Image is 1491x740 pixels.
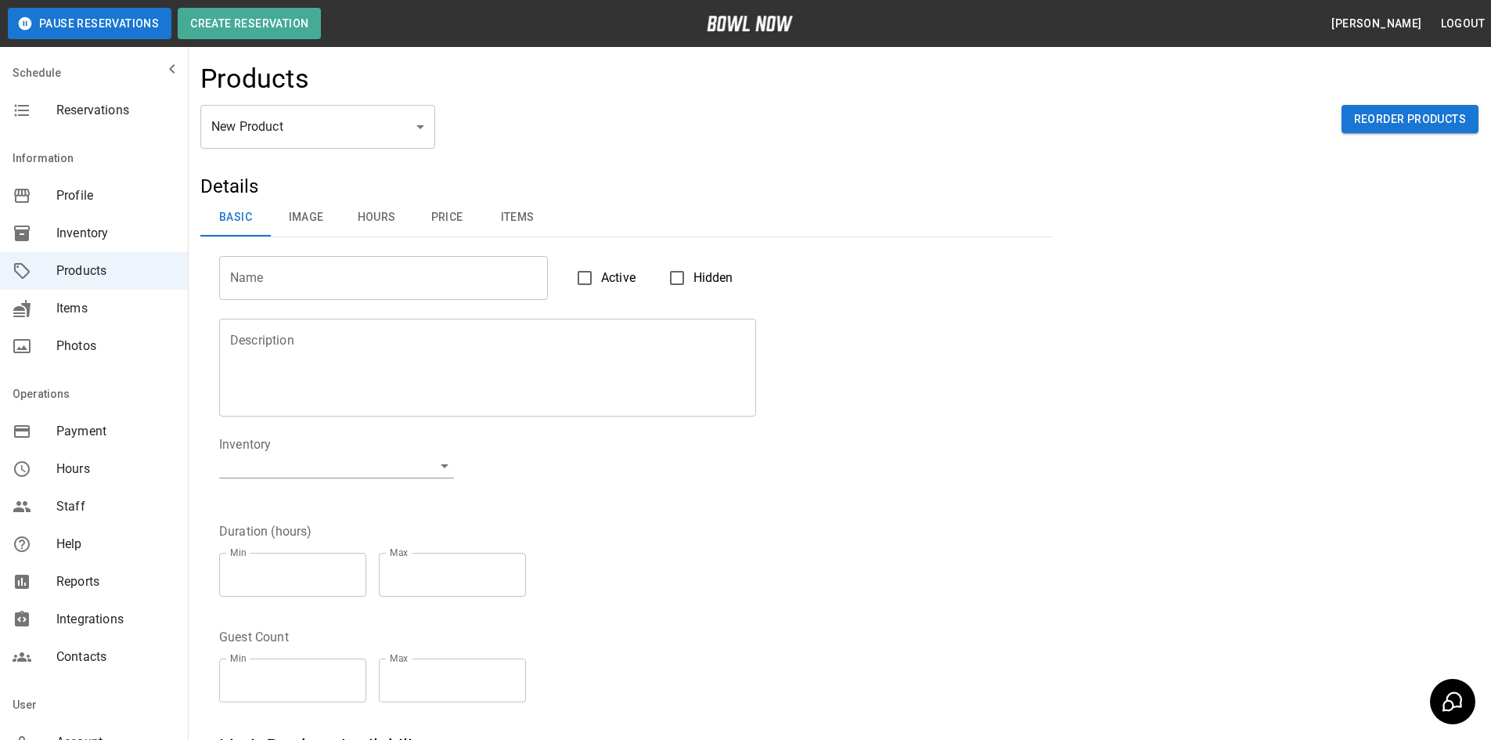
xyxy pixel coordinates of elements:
span: Reports [56,572,175,591]
div: basic tabs example [200,199,1053,236]
button: Basic [200,199,271,236]
span: Inventory [56,224,175,243]
button: Logout [1435,9,1491,38]
span: Hidden [693,269,733,287]
button: Hours [341,199,412,236]
span: Hours [56,460,175,478]
legend: Inventory [219,435,271,453]
button: Create Reservation [178,8,321,39]
legend: Guest Count [219,628,289,646]
span: Integrations [56,610,175,629]
h4: Products [200,63,309,96]
button: [PERSON_NAME] [1325,9,1428,38]
span: Reservations [56,101,175,120]
label: Hidden products will not be visible to customers. You can still create and use them for bookings. [661,262,733,294]
legend: Duration (hours) [219,522,312,540]
span: Products [56,262,175,280]
button: Image [271,199,341,236]
div: New Product [200,105,435,149]
span: Contacts [56,648,175,666]
button: Price [412,199,482,236]
span: Payment [56,422,175,441]
span: Profile [56,186,175,205]
button: Reorder Products [1342,105,1478,134]
span: Photos [56,337,175,356]
span: Items [56,299,175,318]
button: Items [482,199,553,236]
img: logo [707,16,793,31]
span: Staff [56,497,175,516]
span: Active [601,269,636,287]
h5: Details [200,174,1053,199]
span: Help [56,535,175,554]
button: Pause Reservations [8,8,171,39]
